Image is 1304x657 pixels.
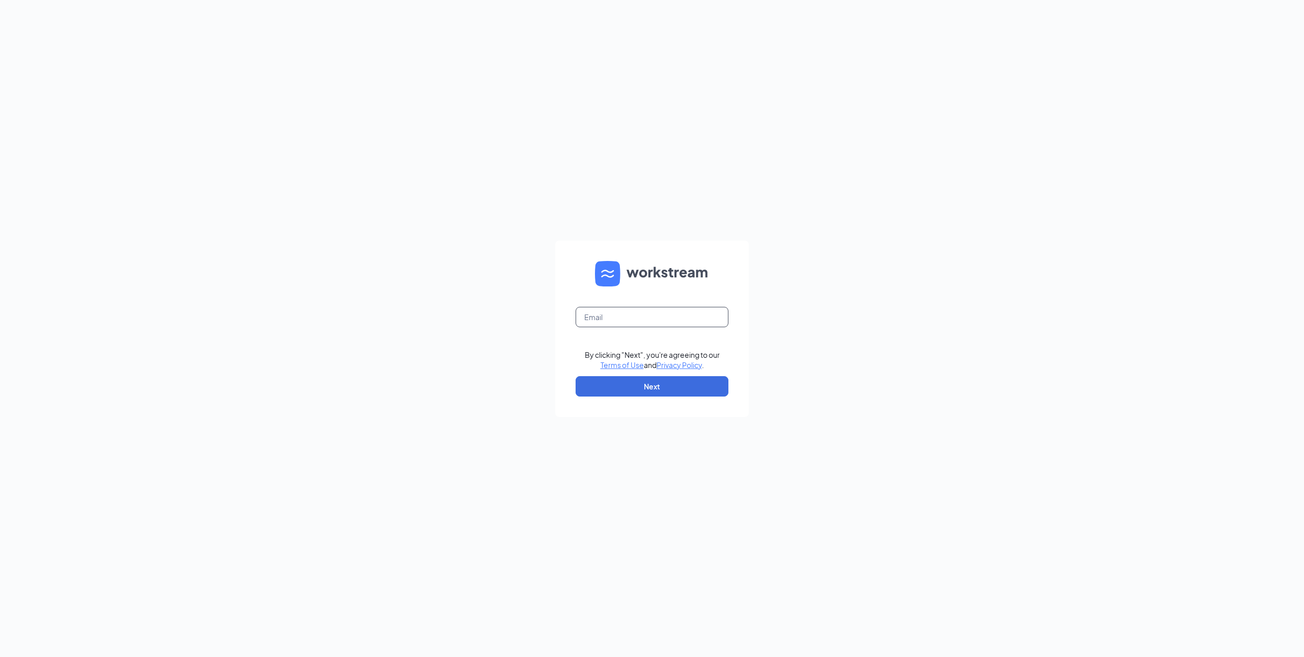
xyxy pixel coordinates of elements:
[595,261,709,286] img: WS logo and Workstream text
[585,350,720,370] div: By clicking "Next", you're agreeing to our and .
[601,360,644,370] a: Terms of Use
[576,307,728,327] input: Email
[576,376,728,397] button: Next
[657,360,702,370] a: Privacy Policy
